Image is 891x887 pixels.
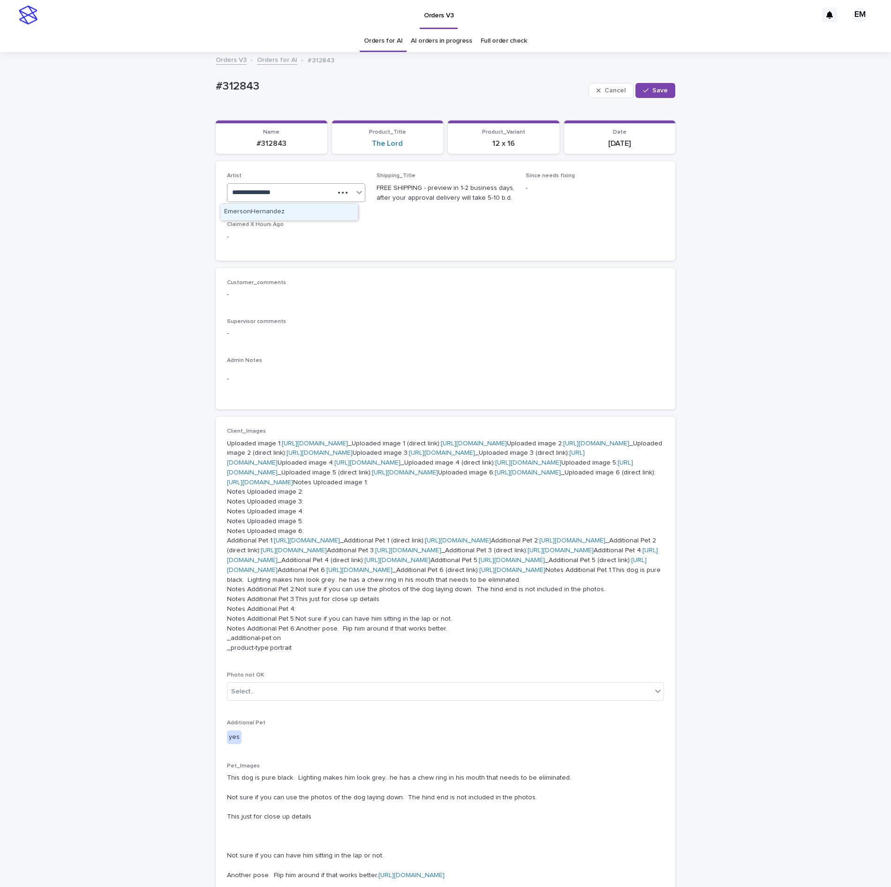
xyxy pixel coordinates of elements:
[604,87,626,94] span: Cancel
[652,87,668,94] span: Save
[227,459,633,476] a: [URL][DOMAIN_NAME]
[377,173,415,179] span: Shipping_Title
[257,54,297,65] a: Orders for AI
[227,280,286,286] span: Customer_comments
[481,30,527,52] a: Full order check
[221,139,322,148] p: #312843
[411,30,472,52] a: AI orders in progress
[227,319,286,324] span: Supervisor comments
[375,547,441,554] a: [URL][DOMAIN_NAME]
[216,80,585,93] p: #312843
[409,450,475,456] a: [URL][DOMAIN_NAME]
[227,672,264,678] span: Photo not OK
[563,440,629,447] a: [URL][DOMAIN_NAME]
[326,567,393,573] a: [URL][DOMAIN_NAME]
[526,173,575,179] span: Since needs fixing
[227,428,266,434] span: Client_Images
[227,329,664,338] p: -
[377,183,515,203] p: FREE SHIPPING - preview in 1-2 business days, after your approval delivery will take 5-10 b.d.
[227,479,293,486] a: [URL][DOMAIN_NAME]
[19,6,38,24] img: stacker-logo-s-only.png
[539,537,605,544] a: [URL][DOMAIN_NAME]
[495,469,561,476] a: [URL][DOMAIN_NAME]
[287,450,353,456] a: [URL][DOMAIN_NAME]
[364,30,402,52] a: Orders for AI
[635,83,675,98] button: Save
[495,459,561,466] a: [URL][DOMAIN_NAME]
[372,139,403,148] a: The Lord
[274,537,340,544] a: [URL][DOMAIN_NAME]
[227,374,664,384] p: -
[308,54,334,65] p: #312843
[378,872,445,879] a: [URL][DOMAIN_NAME]
[334,459,400,466] a: [URL][DOMAIN_NAME]
[227,557,647,573] a: [URL][DOMAIN_NAME]
[479,557,545,564] a: [URL][DOMAIN_NAME]
[453,139,554,148] p: 12 x 16
[261,547,327,554] a: [URL][DOMAIN_NAME]
[528,547,594,554] a: [URL][DOMAIN_NAME]
[227,439,664,654] p: Uploaded image 1: _Uploaded image 1 (direct link): Uploaded image 2: _Uploaded image 2 (direct li...
[570,139,670,148] p: [DATE]
[227,290,664,300] p: -
[227,720,265,726] span: Additional Pet
[216,54,247,65] a: Orders V3
[227,763,260,769] span: Pet_Images
[372,469,438,476] a: [URL][DOMAIN_NAME]
[227,232,365,242] p: -
[263,129,279,135] span: Name
[364,557,430,564] a: [URL][DOMAIN_NAME]
[526,183,664,193] p: -
[369,129,406,135] span: Product_Title
[231,687,255,697] div: Select...
[589,83,634,98] button: Cancel
[479,567,545,573] a: [URL][DOMAIN_NAME]
[853,8,868,23] div: EM
[613,129,627,135] span: Date
[227,222,284,227] span: Claimed X Hours Ago
[227,358,262,363] span: Admin Notes
[482,129,525,135] span: Product_Variant
[220,204,358,220] div: EmersonHernandez
[227,730,242,744] div: yes
[227,173,242,179] span: Artist
[282,440,348,447] a: [URL][DOMAIN_NAME]
[441,440,507,447] a: [URL][DOMAIN_NAME]
[425,537,491,544] a: [URL][DOMAIN_NAME]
